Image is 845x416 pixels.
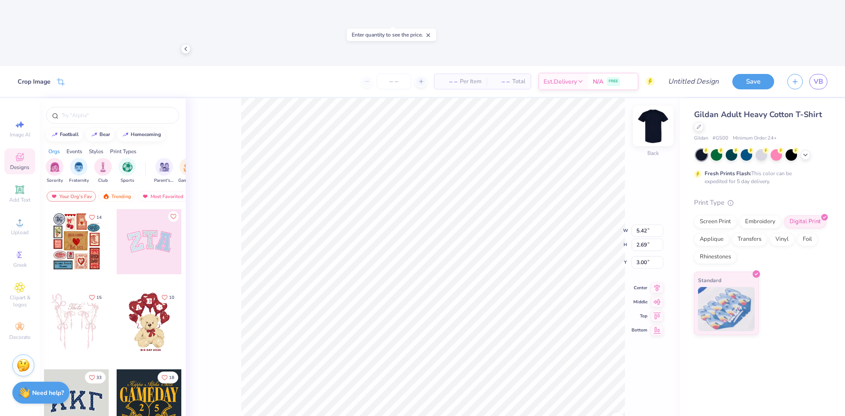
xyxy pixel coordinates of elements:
[61,111,173,120] input: Try "Alpha"
[60,132,79,137] div: football
[122,132,129,137] img: trend_line.gif
[732,74,774,89] button: Save
[99,132,110,137] div: bear
[85,211,106,223] button: Like
[142,193,149,199] img: most_fav.gif
[117,128,165,141] button: homecoming
[169,295,174,300] span: 10
[544,77,577,86] span: Est. Delivery
[11,229,29,236] span: Upload
[110,147,136,155] div: Print Types
[178,177,198,184] span: Game Day
[694,198,827,208] div: Print Type
[154,177,174,184] span: Parent's Weekend
[636,108,671,144] img: Back
[118,158,136,184] button: filter button
[492,77,510,86] span: – –
[168,211,179,222] button: Like
[118,158,136,184] div: filter for Sports
[99,191,135,202] div: Trending
[512,77,525,86] span: Total
[69,158,89,184] button: filter button
[632,327,647,333] span: Bottom
[46,158,63,184] button: filter button
[593,77,603,86] span: N/A
[732,233,767,246] div: Transfers
[705,170,751,177] strong: Fresh Prints Flash:
[10,164,29,171] span: Designs
[440,77,457,86] span: – –
[69,158,89,184] div: filter for Fraternity
[96,376,102,380] span: 33
[46,128,83,141] button: football
[347,29,436,41] div: Enter quantity to see the price.
[103,193,110,199] img: trending.gif
[138,191,187,202] div: Most Favorited
[698,276,721,285] span: Standard
[46,158,63,184] div: filter for Sorority
[377,74,411,89] input: – –
[647,149,659,157] div: Back
[96,215,102,220] span: 14
[98,177,108,184] span: Club
[94,158,112,184] div: filter for Club
[814,77,823,87] span: VB
[98,162,108,172] img: Club Image
[178,158,198,184] button: filter button
[51,193,58,199] img: most_fav.gif
[91,132,98,137] img: trend_line.gif
[47,177,63,184] span: Sorority
[10,131,30,138] span: Image AI
[184,162,194,172] img: Game Day Image
[713,135,728,142] span: # G500
[131,132,161,137] div: homecoming
[809,74,827,89] a: VB
[158,291,178,303] button: Like
[609,78,618,85] span: FREE
[51,132,58,137] img: trend_line.gif
[705,169,813,185] div: This color can be expedited for 5 day delivery.
[159,162,169,172] img: Parent's Weekend Image
[85,291,106,303] button: Like
[47,191,96,202] div: Your Org's Fav
[632,313,647,319] span: Top
[169,376,174,380] span: 18
[770,233,794,246] div: Vinyl
[632,285,647,291] span: Center
[158,372,178,383] button: Like
[694,250,737,264] div: Rhinestones
[154,158,174,184] button: filter button
[694,233,729,246] div: Applique
[178,158,198,184] div: filter for Game Day
[66,147,82,155] div: Events
[784,215,827,228] div: Digital Print
[694,109,822,120] span: Gildan Adult Heavy Cotton T-Shirt
[661,73,726,90] input: Untitled Design
[94,158,112,184] button: filter button
[13,261,27,269] span: Greek
[694,135,708,142] span: Gildan
[797,233,818,246] div: Foil
[154,158,174,184] div: filter for Parent's Weekend
[9,334,30,341] span: Decorate
[18,77,51,86] div: Crop Image
[460,77,481,86] span: Per Item
[50,162,60,172] img: Sorority Image
[96,295,102,300] span: 15
[85,372,106,383] button: Like
[69,177,89,184] span: Fraternity
[733,135,777,142] span: Minimum Order: 24 +
[4,294,35,308] span: Clipart & logos
[694,215,737,228] div: Screen Print
[9,196,30,203] span: Add Text
[48,147,60,155] div: Orgs
[86,128,114,141] button: bear
[121,177,134,184] span: Sports
[632,299,647,305] span: Middle
[32,389,64,397] strong: Need help?
[74,162,84,172] img: Fraternity Image
[122,162,132,172] img: Sports Image
[698,287,755,331] img: Standard
[739,215,781,228] div: Embroidery
[89,147,103,155] div: Styles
